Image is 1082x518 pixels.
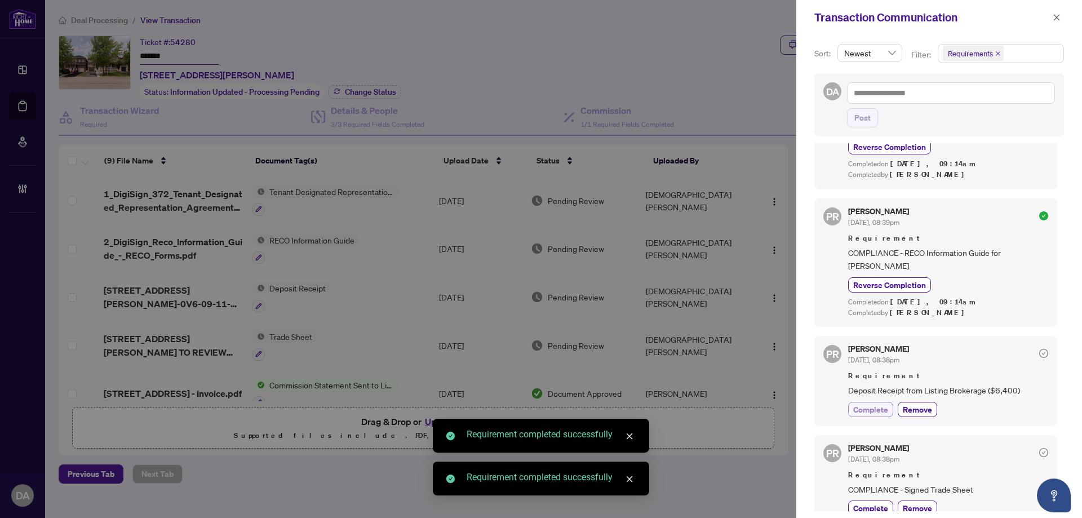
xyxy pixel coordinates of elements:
[847,108,878,127] button: Post
[848,402,893,417] button: Complete
[467,471,636,484] div: Requirement completed successfully
[848,233,1048,244] span: Requirement
[890,308,970,317] span: [PERSON_NAME]
[1039,448,1048,457] span: check-circle
[814,9,1049,26] div: Transaction Communication
[826,445,839,461] span: PR
[898,501,937,516] button: Remove
[848,356,899,364] span: [DATE], 08:38pm
[1039,349,1048,358] span: check-circle
[853,279,926,291] span: Reverse Completion
[623,430,636,442] a: Close
[1039,211,1048,220] span: check-circle
[1037,479,1071,512] button: Open asap
[853,404,888,415] span: Complete
[848,139,931,154] button: Reverse Completion
[848,159,1048,170] div: Completed on
[948,48,993,59] span: Requirements
[848,470,1048,481] span: Requirement
[911,48,933,61] p: Filter:
[848,444,909,452] h5: [PERSON_NAME]
[848,455,899,463] span: [DATE], 08:38pm
[446,432,455,440] span: check-circle
[903,404,932,415] span: Remove
[848,483,1048,496] span: COMPLIANCE - Signed Trade Sheet
[898,402,937,417] button: Remove
[1053,14,1061,21] span: close
[848,297,1048,308] div: Completed on
[826,346,839,362] span: PR
[848,207,909,215] h5: [PERSON_NAME]
[853,502,888,514] span: Complete
[626,475,633,483] span: close
[848,218,899,227] span: [DATE], 08:39pm
[890,170,970,179] span: [PERSON_NAME]
[890,297,977,307] span: [DATE], 09:14am
[943,46,1004,61] span: Requirements
[853,141,926,153] span: Reverse Completion
[848,170,1048,180] div: Completed by
[848,370,1048,382] span: Requirement
[848,345,909,353] h5: [PERSON_NAME]
[890,159,977,169] span: [DATE], 09:14am
[826,84,839,99] span: DA
[446,475,455,483] span: check-circle
[995,51,1001,56] span: close
[848,246,1048,273] span: COMPLIANCE - RECO Information Guide for [PERSON_NAME]
[626,432,633,440] span: close
[848,384,1048,397] span: Deposit Receipt from Listing Brokerage ($6,400)
[814,47,833,60] p: Sort:
[848,501,893,516] button: Complete
[848,277,931,293] button: Reverse Completion
[844,45,895,61] span: Newest
[826,209,839,224] span: PR
[623,473,636,485] a: Close
[467,428,636,441] div: Requirement completed successfully
[848,308,1048,318] div: Completed by
[903,502,932,514] span: Remove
